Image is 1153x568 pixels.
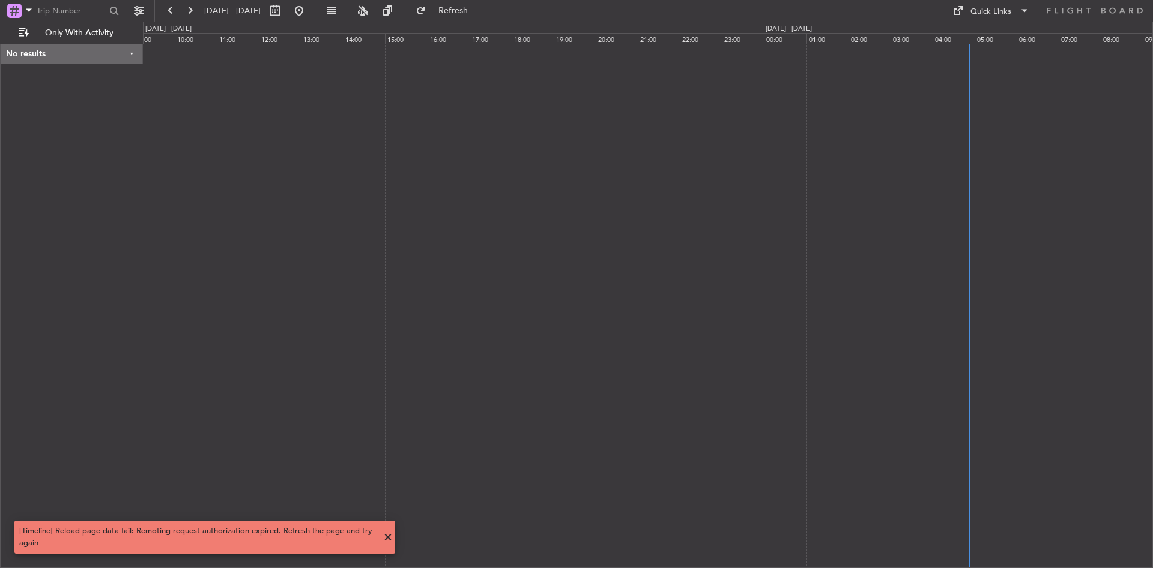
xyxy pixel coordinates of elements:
div: [DATE] - [DATE] [766,24,812,34]
div: 04:00 [933,33,975,44]
div: 21:00 [638,33,680,44]
div: [Timeline] Reload page data fail: Remoting request authorization expired. Refresh the page and tr... [19,525,377,549]
div: 11:00 [217,33,259,44]
div: 06:00 [1017,33,1059,44]
div: 19:00 [554,33,596,44]
button: Only With Activity [13,23,130,43]
span: [DATE] - [DATE] [204,5,261,16]
div: 05:00 [975,33,1017,44]
div: 18:00 [512,33,554,44]
div: Quick Links [970,6,1011,18]
div: 22:00 [680,33,722,44]
button: Refresh [410,1,482,20]
div: [DATE] - [DATE] [145,24,192,34]
button: Quick Links [946,1,1035,20]
div: 20:00 [596,33,638,44]
div: 01:00 [806,33,849,44]
div: 16:00 [428,33,470,44]
span: Refresh [428,7,479,15]
div: 02:00 [849,33,891,44]
div: 23:00 [722,33,764,44]
div: 12:00 [259,33,301,44]
div: 08:00 [1101,33,1143,44]
div: 14:00 [343,33,385,44]
div: 09:00 [133,33,175,44]
div: 15:00 [385,33,427,44]
div: 07:00 [1059,33,1101,44]
div: 00:00 [764,33,806,44]
div: 03:00 [891,33,933,44]
span: Only With Activity [31,29,127,37]
div: 10:00 [175,33,217,44]
div: 13:00 [301,33,343,44]
input: Trip Number [37,2,106,20]
div: 17:00 [470,33,512,44]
